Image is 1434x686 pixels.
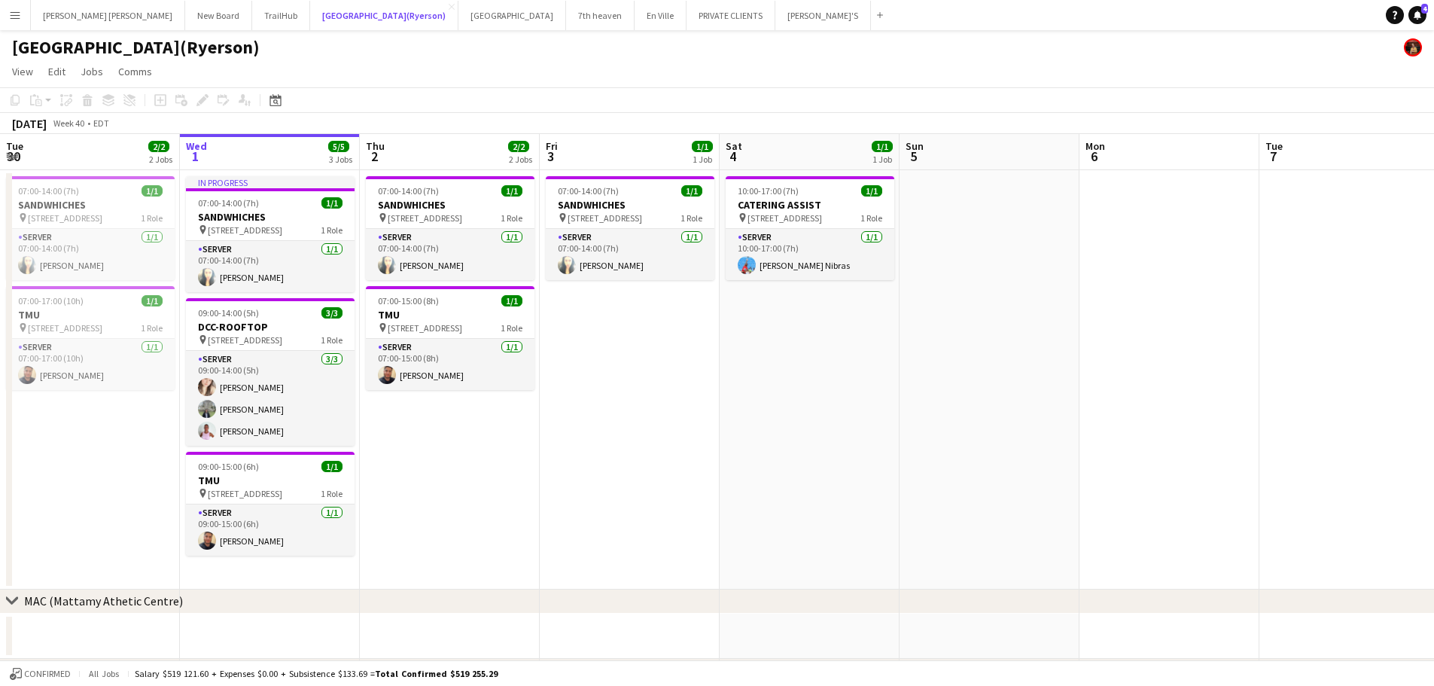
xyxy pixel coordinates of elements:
div: 1 Job [693,154,712,165]
app-card-role: SERVER1/107:00-15:00 (8h)[PERSON_NAME] [366,339,534,390]
h3: SANDWHICHES [6,198,175,212]
span: 4 [723,148,742,165]
app-job-card: 07:00-14:00 (7h)1/1SANDWHICHES [STREET_ADDRESS]1 RoleSERVER1/107:00-14:00 (7h)[PERSON_NAME] [366,176,534,280]
span: Thu [366,139,385,153]
span: 1 Role [501,212,522,224]
span: 07:00-14:00 (7h) [378,185,439,197]
app-job-card: 10:00-17:00 (7h)1/1CATERING ASSIST [STREET_ADDRESS]1 RoleSERVER1/110:00-17:00 (7h)[PERSON_NAME] N... [726,176,894,280]
span: Mon [1085,139,1105,153]
app-card-role: SERVER1/107:00-14:00 (7h)[PERSON_NAME] [546,229,714,280]
span: 09:00-15:00 (6h) [198,461,259,472]
button: [PERSON_NAME] [PERSON_NAME] [31,1,185,30]
span: 1/1 [501,185,522,197]
h3: SANDWHICHES [546,198,714,212]
span: Wed [186,139,207,153]
span: Fri [546,139,558,153]
div: 1 Job [872,154,892,165]
h3: SANDWHICHES [186,210,355,224]
span: [STREET_ADDRESS] [208,488,282,499]
span: Jobs [81,65,103,78]
span: 1 Role [860,212,882,224]
div: 2 Jobs [509,154,532,165]
span: 1/1 [692,141,713,152]
a: Jobs [75,62,109,81]
button: TrailHub [252,1,310,30]
span: [STREET_ADDRESS] [28,322,102,334]
span: 07:00-17:00 (10h) [18,295,84,306]
span: 7 [1263,148,1283,165]
span: 10:00-17:00 (7h) [738,185,799,197]
button: [PERSON_NAME]'S [775,1,871,30]
span: Week 40 [50,117,87,129]
app-card-role: SERVER1/110:00-17:00 (7h)[PERSON_NAME] Nibras [726,229,894,280]
app-job-card: 07:00-14:00 (7h)1/1SANDWHICHES [STREET_ADDRESS]1 RoleSERVER1/107:00-14:00 (7h)[PERSON_NAME] [6,176,175,280]
div: 2 Jobs [149,154,172,165]
div: In progress [186,176,355,188]
span: 1/1 [681,185,702,197]
span: Confirmed [24,669,71,679]
app-job-card: 09:00-15:00 (6h)1/1TMU [STREET_ADDRESS]1 RoleSERVER1/109:00-15:00 (6h)[PERSON_NAME] [186,452,355,556]
span: [STREET_ADDRESS] [388,212,462,224]
app-card-role: SERVER1/107:00-14:00 (7h)[PERSON_NAME] [186,241,355,292]
span: 1/1 [142,185,163,197]
span: 1/1 [861,185,882,197]
span: 2/2 [508,141,529,152]
button: PRIVATE CLIENTS [687,1,775,30]
span: 5 [903,148,924,165]
span: Comms [118,65,152,78]
span: Tue [6,139,23,153]
a: 4 [1408,6,1426,24]
div: 07:00-15:00 (8h)1/1TMU [STREET_ADDRESS]1 RoleSERVER1/107:00-15:00 (8h)[PERSON_NAME] [366,286,534,390]
h3: DCC-ROOFTOP [186,320,355,334]
span: [STREET_ADDRESS] [568,212,642,224]
button: Confirmed [8,666,73,682]
span: 07:00-14:00 (7h) [558,185,619,197]
h1: [GEOGRAPHIC_DATA](Ryerson) [12,36,260,59]
h3: TMU [6,308,175,322]
span: 1/1 [872,141,893,152]
app-job-card: In progress07:00-14:00 (7h)1/1SANDWHICHES [STREET_ADDRESS]1 RoleSERVER1/107:00-14:00 (7h)[PERSON_... [186,176,355,292]
span: 1/1 [501,295,522,306]
span: [STREET_ADDRESS] [208,224,282,236]
a: Comms [112,62,158,81]
span: 1 Role [321,334,343,346]
span: Edit [48,65,65,78]
span: Sun [906,139,924,153]
a: View [6,62,39,81]
span: Total Confirmed $519 255.29 [375,668,498,679]
app-job-card: 07:00-17:00 (10h)1/1TMU [STREET_ADDRESS]1 RoleSERVER1/107:00-17:00 (10h)[PERSON_NAME] [6,286,175,390]
h3: TMU [186,474,355,487]
div: EDT [93,117,109,129]
app-card-role: SERVER1/107:00-14:00 (7h)[PERSON_NAME] [366,229,534,280]
span: 1 Role [321,224,343,236]
h3: SANDWHICHES [366,198,534,212]
app-card-role: SERVER1/109:00-15:00 (6h)[PERSON_NAME] [186,505,355,556]
span: [STREET_ADDRESS] [388,322,462,334]
button: 7th heaven [566,1,635,30]
span: 07:00-14:00 (7h) [18,185,79,197]
span: 1 Role [141,212,163,224]
a: Edit [42,62,72,81]
span: 6 [1083,148,1105,165]
span: 3 [543,148,558,165]
h3: TMU [366,308,534,322]
span: [STREET_ADDRESS] [747,212,822,224]
app-card-role: SERVER1/107:00-14:00 (7h)[PERSON_NAME] [6,229,175,280]
span: Sat [726,139,742,153]
button: [GEOGRAPHIC_DATA] [458,1,566,30]
span: 1/1 [321,461,343,472]
span: 30 [4,148,23,165]
span: 3/3 [321,307,343,319]
div: 3 Jobs [329,154,352,165]
h3: CATERING ASSIST [726,198,894,212]
span: 1/1 [142,295,163,306]
div: 07:00-14:00 (7h)1/1SANDWHICHES [STREET_ADDRESS]1 RoleSERVER1/107:00-14:00 (7h)[PERSON_NAME] [546,176,714,280]
span: [STREET_ADDRESS] [208,334,282,346]
app-job-card: 09:00-14:00 (5h)3/3DCC-ROOFTOP [STREET_ADDRESS]1 RoleSERVER3/309:00-14:00 (5h)[PERSON_NAME][PERSO... [186,298,355,446]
